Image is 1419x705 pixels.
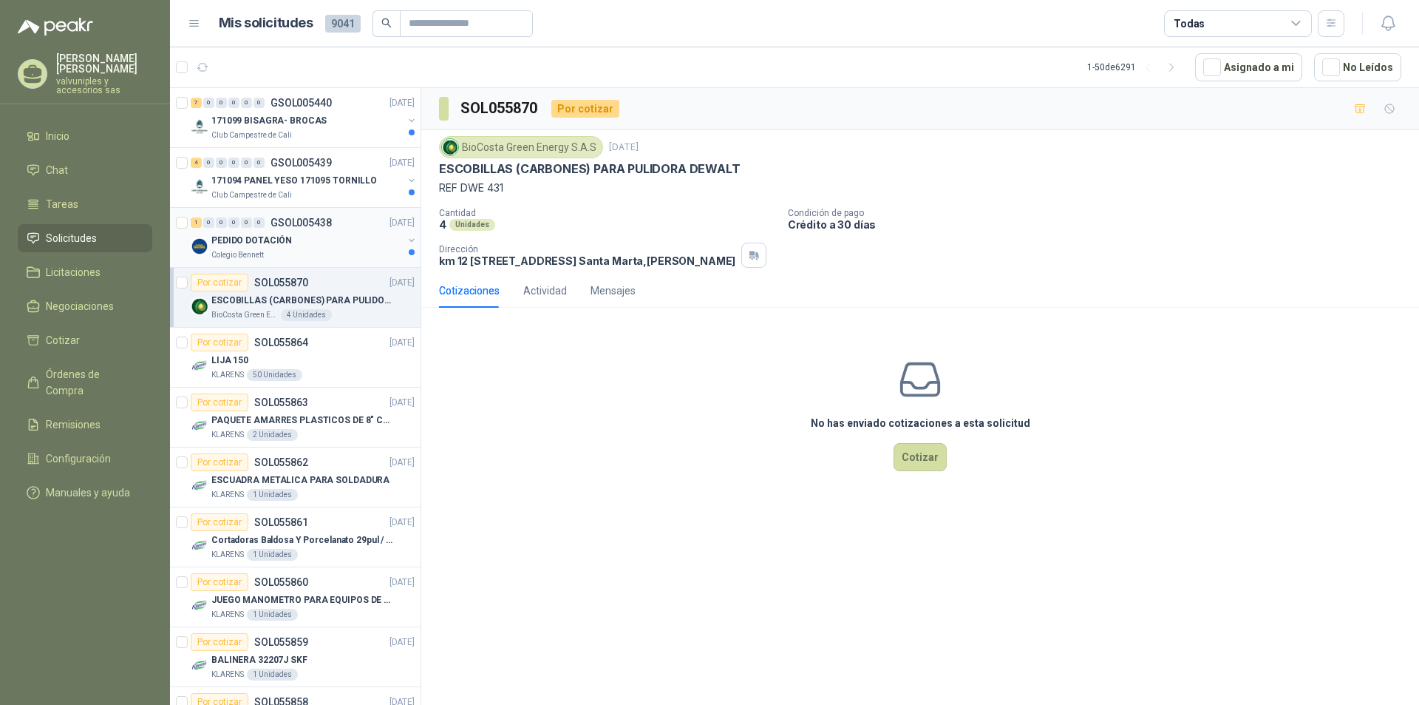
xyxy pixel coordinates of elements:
p: ESCOBILLAS (CARBONES) PARA PULIDORA DEWALT [211,294,395,308]
p: [DATE] [389,276,415,290]
div: 1 Unidades [247,489,298,501]
div: 4 [191,158,202,168]
img: Company Logo [191,357,208,375]
div: Todas [1174,16,1205,32]
p: ESCOBILLAS (CARBONES) PARA PULIDORA DEWALT [439,161,740,177]
img: Company Logo [191,297,208,315]
img: Company Logo [191,118,208,135]
p: [DATE] [609,141,639,155]
p: [DATE] [389,516,415,530]
div: 0 [241,158,252,168]
div: 0 [203,158,214,168]
span: Manuales y ayuda [46,485,130,501]
div: 0 [228,158,239,168]
a: 7 0 0 0 0 0 GSOL005440[DATE] Company Logo171099 BISAGRA- BROCASClub Campestre de Cali [191,94,418,141]
div: 1 [191,217,202,228]
span: Remisiones [46,416,101,433]
div: 50 Unidades [247,369,302,381]
p: 171099 BISAGRA- BROCAS [211,114,327,128]
p: SOL055863 [254,397,308,408]
p: [DATE] [389,216,415,230]
p: KLARENS [211,669,244,681]
p: KLARENS [211,609,244,621]
div: Cotizaciones [439,283,500,299]
span: Inicio [46,128,69,144]
img: Company Logo [191,537,208,555]
p: BALINERA 32207J SKF [211,653,307,667]
div: 0 [216,98,227,108]
p: KLARENS [211,549,244,561]
h3: SOL055870 [460,97,540,120]
img: Company Logo [191,417,208,435]
p: [PERSON_NAME] [PERSON_NAME] [56,53,152,74]
p: GSOL005440 [270,98,332,108]
h3: No has enviado cotizaciones a esta solicitud [811,415,1030,431]
a: Configuración [18,445,152,473]
p: BioCosta Green Energy S.A.S [211,309,278,321]
a: 4 0 0 0 0 0 GSOL005439[DATE] Company Logo171094 PANEL YESO 171095 TORNILLOClub Campestre de Cali [191,154,418,201]
div: 0 [241,98,252,108]
p: Cortadoras Baldosa Y Porcelanato 29pul / 74cm - Truper 15827 [211,533,395,547]
p: Cantidad [439,208,776,218]
p: KLARENS [211,489,244,501]
div: 0 [228,217,239,228]
img: Company Logo [191,178,208,195]
p: km 12 [STREET_ADDRESS] Santa Marta , [PERSON_NAME] [439,254,735,267]
a: Por cotizarSOL055861[DATE] Company LogoCortadoras Baldosa Y Porcelanato 29pul / 74cm - Truper 158... [170,507,421,567]
a: Chat [18,156,152,184]
p: valvuniples y accesorios sas [56,77,152,95]
p: KLARENS [211,429,244,441]
div: 1 Unidades [247,669,298,681]
button: Asignado a mi [1195,53,1302,81]
a: Por cotizarSOL055863[DATE] Company LogoPAQUETE AMARRES PLASTICOS DE 8" COLOR NEGROKLARENS2 Unidades [170,388,421,448]
a: Licitaciones [18,258,152,286]
a: Negociaciones [18,292,152,320]
div: 1 - 50 de 6291 [1087,55,1183,79]
div: Unidades [449,219,495,231]
p: [DATE] [389,156,415,170]
p: 4 [439,218,446,231]
div: 0 [216,217,227,228]
img: Company Logo [191,597,208,615]
p: [DATE] [389,336,415,350]
div: 0 [253,98,265,108]
div: 0 [253,217,265,228]
p: [DATE] [389,635,415,650]
p: REF DWE 431 [439,180,1401,196]
span: Licitaciones [46,264,101,280]
span: Negociaciones [46,298,114,314]
p: SOL055859 [254,637,308,647]
img: Logo peakr [18,18,93,36]
p: Condición de pago [788,208,1413,218]
a: Por cotizarSOL055859[DATE] Company LogoBALINERA 32207J SKFKLARENS1 Unidades [170,627,421,687]
p: GSOL005438 [270,217,332,228]
p: [DATE] [389,576,415,590]
span: Configuración [46,451,111,467]
div: 0 [241,217,252,228]
button: Cotizar [894,443,947,471]
a: Órdenes de Compra [18,360,152,405]
div: Actividad [523,283,567,299]
p: Crédito a 30 días [788,218,1413,231]
img: Company Logo [191,657,208,675]
div: Por cotizar [191,334,248,351]
div: Por cotizar [191,394,248,411]
p: PEDIDO DOTACIÓN [211,234,292,248]
a: Inicio [18,122,152,150]
span: Órdenes de Compra [46,366,138,399]
p: Dirección [439,244,735,254]
div: 0 [203,217,214,228]
p: [DATE] [389,456,415,470]
div: Por cotizar [191,274,248,291]
div: 0 [228,98,239,108]
p: GSOL005439 [270,158,332,168]
a: Por cotizarSOL055870[DATE] Company LogoESCOBILLAS (CARBONES) PARA PULIDORA DEWALTBioCosta Green E... [170,268,421,328]
div: BioCosta Green Energy S.A.S [439,136,603,158]
a: Cotizar [18,326,152,354]
a: Por cotizarSOL055862[DATE] Company LogoESCUADRA METALICA PARA SOLDADURAKLARENS1 Unidades [170,448,421,507]
img: Company Logo [191,237,208,255]
div: Por cotizar [191,573,248,591]
p: [DATE] [389,396,415,410]
div: 1 Unidades [247,549,298,561]
button: No Leídos [1314,53,1401,81]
